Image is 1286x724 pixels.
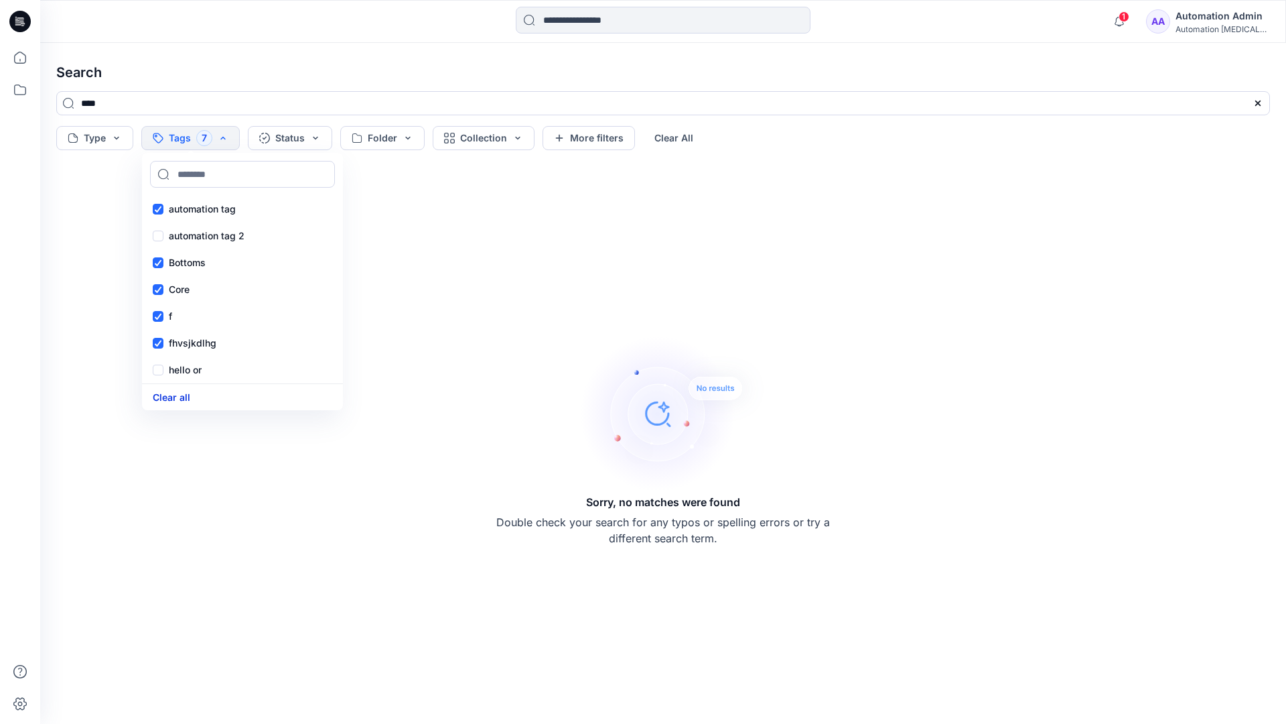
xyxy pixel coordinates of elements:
[145,303,340,330] div: f
[145,223,340,249] div: automation tag 2
[145,249,340,276] div: Bottoms
[141,126,240,150] button: Tags7
[1119,11,1129,22] span: 1
[169,282,190,298] p: Core
[169,228,244,244] p: automation tag 2
[145,276,340,303] div: Core
[153,389,190,405] button: Clear all
[643,126,705,150] button: Clear All
[580,333,768,494] img: Sorry, no matches were found
[543,126,635,150] button: More filters
[169,308,172,324] p: f
[1175,24,1269,34] div: Automation [MEDICAL_DATA]...
[433,126,534,150] button: Collection
[496,514,831,546] p: Double check your search for any typos or spelling errors or try a different search term.
[169,335,216,351] p: fhvsjkdlhg
[340,126,425,150] button: Folder
[248,126,332,150] button: Status
[169,362,202,378] p: hello or
[169,201,236,217] p: automation tag
[1175,8,1269,24] div: Automation Admin
[169,255,206,271] p: Bottoms
[145,357,340,383] div: hello or
[46,54,1281,91] h4: Search
[1146,9,1170,34] div: AA
[586,494,740,510] h5: Sorry, no matches were found
[145,330,340,357] div: fhvsjkdlhg
[145,196,340,223] div: automation tag
[56,126,133,150] button: Type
